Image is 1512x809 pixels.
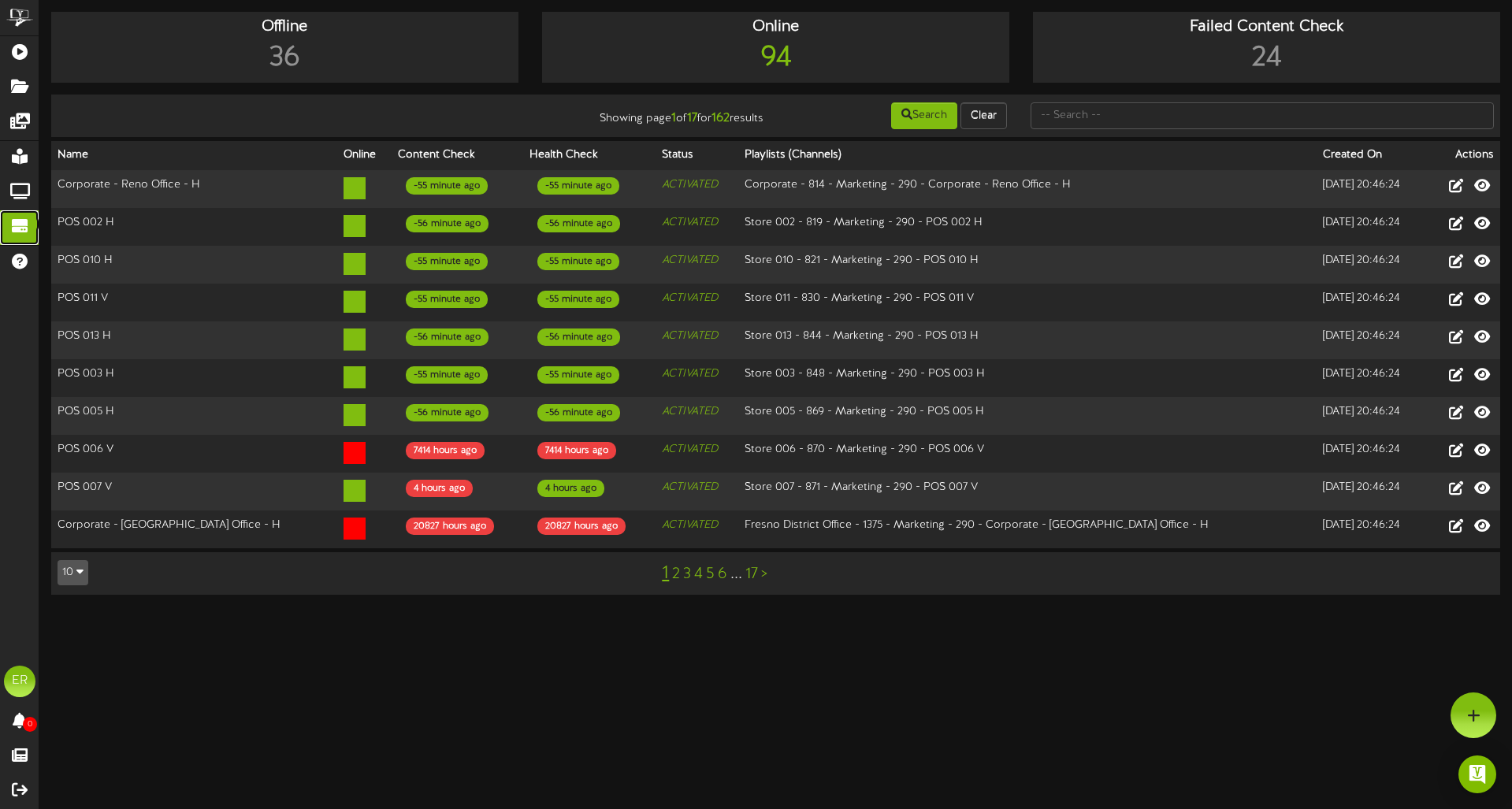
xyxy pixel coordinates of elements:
[1317,208,1425,246] td: [DATE] 20:46:24
[662,406,718,417] i: ACTIVATED
[1425,141,1500,170] th: Actions
[1037,16,1496,39] div: Failed Content Check
[537,480,604,497] div: 4 hours ago
[730,566,742,583] a: ...
[58,560,88,585] button: 10
[51,170,337,209] td: Corporate - Reno Office - H
[51,473,337,510] td: POS 007 V
[523,141,655,170] th: Health Check
[51,284,337,321] td: POS 011 V
[406,215,489,232] div: -56 minute ago
[1317,170,1425,209] td: [DATE] 20:46:24
[537,291,619,308] div: -55 minute ago
[738,208,1317,246] td: Store 002 - 819 - Marketing - 290 - POS 002 H
[706,566,715,583] a: 5
[1317,321,1425,359] td: [DATE] 20:46:24
[738,397,1317,435] td: Store 005 - 869 - Marketing - 290 - POS 005 H
[51,208,337,246] td: POS 002 H
[1031,102,1494,129] input: -- Search --
[51,246,337,284] td: POS 010 H
[51,435,337,473] td: POS 006 V
[662,292,718,304] i: ACTIVATED
[406,366,488,384] div: -55 minute ago
[406,291,488,308] div: -55 minute ago
[1317,246,1425,284] td: [DATE] 20:46:24
[406,328,489,346] div: -56 minute ago
[745,566,758,583] a: 17
[537,253,619,270] div: -55 minute ago
[406,177,488,195] div: -55 minute ago
[406,404,489,421] div: -56 minute ago
[1037,39,1496,79] div: 24
[672,566,680,583] a: 2
[662,368,718,380] i: ACTIVATED
[23,717,37,732] span: 0
[51,510,337,548] td: Corporate - [GEOGRAPHIC_DATA] Office - H
[4,666,35,697] div: ER
[51,321,337,359] td: POS 013 H
[1317,284,1425,321] td: [DATE] 20:46:24
[662,519,718,531] i: ACTIVATED
[662,217,718,228] i: ACTIVATED
[1317,435,1425,473] td: [DATE] 20:46:24
[51,359,337,397] td: POS 003 H
[537,442,616,459] div: 7414 hours ago
[738,246,1317,284] td: Store 010 - 821 - Marketing - 290 - POS 010 H
[546,16,1005,39] div: Online
[738,510,1317,548] td: Fresno District Office - 1375 - Marketing - 290 - Corporate - [GEOGRAPHIC_DATA] Office - H
[406,480,473,497] div: 4 hours ago
[1317,359,1425,397] td: [DATE] 20:46:24
[656,141,739,170] th: Status
[738,284,1317,321] td: Store 011 - 830 - Marketing - 290 - POS 011 V
[761,566,767,583] a: >
[1317,397,1425,435] td: [DATE] 20:46:24
[392,141,523,170] th: Content Check
[738,435,1317,473] td: Store 006 - 870 - Marketing - 290 - POS 006 V
[683,566,691,583] a: 3
[51,397,337,435] td: POS 005 H
[738,170,1317,209] td: Corporate - 814 - Marketing - 290 - Corporate - Reno Office - H
[738,321,1317,359] td: Store 013 - 844 - Marketing - 290 - POS 013 H
[406,253,488,270] div: -55 minute ago
[662,443,718,455] i: ACTIVATED
[711,111,730,125] strong: 162
[406,442,485,459] div: 7414 hours ago
[687,111,697,125] strong: 17
[891,102,957,129] button: Search
[1317,473,1425,510] td: [DATE] 20:46:24
[533,101,776,128] div: Showing page of for results
[662,330,718,342] i: ACTIVATED
[55,39,515,79] div: 36
[718,566,727,583] a: 6
[1317,141,1425,170] th: Created On
[960,102,1007,129] button: Clear
[662,254,718,266] i: ACTIVATED
[55,16,515,39] div: Offline
[537,215,620,232] div: -56 minute ago
[738,359,1317,397] td: Store 003 - 848 - Marketing - 290 - POS 003 H
[738,141,1317,170] th: Playlists (Channels)
[537,328,620,346] div: -56 minute ago
[537,518,626,535] div: 20827 hours ago
[406,518,494,535] div: 20827 hours ago
[1317,510,1425,548] td: [DATE] 20:46:24
[671,111,676,125] strong: 1
[1458,755,1496,793] div: Open Intercom Messenger
[694,566,703,583] a: 4
[738,473,1317,510] td: Store 007 - 871 - Marketing - 290 - POS 007 V
[662,563,669,584] a: 1
[546,39,1005,79] div: 94
[662,481,718,493] i: ACTIVATED
[337,141,392,170] th: Online
[537,366,619,384] div: -55 minute ago
[537,177,619,195] div: -55 minute ago
[662,179,718,191] i: ACTIVATED
[51,141,337,170] th: Name
[537,404,620,421] div: -56 minute ago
